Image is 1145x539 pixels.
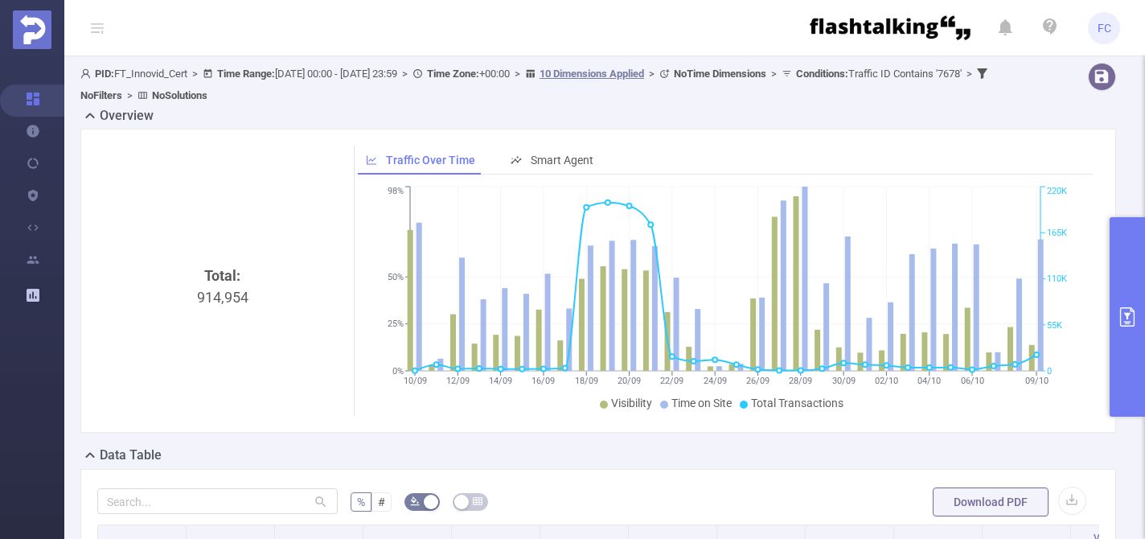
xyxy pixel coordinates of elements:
b: Time Zone: [427,68,479,80]
tspan: 30/09 [832,376,856,386]
tspan: 0 [1047,366,1052,376]
div: 914,954 [104,265,341,535]
tspan: 165K [1047,228,1067,238]
tspan: 18/09 [575,376,598,386]
span: FT_Innovid_Cert [DATE] 00:00 - [DATE] 23:59 +00:00 [80,68,991,101]
span: > [122,89,137,101]
tspan: 22/09 [661,376,684,386]
i: icon: bg-colors [410,496,420,506]
b: Time Range: [217,68,275,80]
span: Visibility [611,397,652,409]
span: Smart Agent [531,154,593,167]
span: % [357,496,365,508]
span: > [644,68,659,80]
tspan: 02/10 [875,376,898,386]
i: icon: table [473,496,482,506]
img: Protected Media [13,10,51,49]
tspan: 220K [1047,187,1067,197]
span: Time on Site [671,397,732,409]
tspan: 50% [388,272,404,282]
tspan: 28/09 [790,376,813,386]
tspan: 25% [388,319,404,330]
tspan: 0% [392,366,404,376]
input: Search... [97,488,338,514]
span: FC [1098,12,1111,44]
tspan: 20/09 [618,376,642,386]
i: icon: line-chart [366,154,377,166]
span: # [378,496,385,508]
tspan: 98% [388,187,404,197]
span: > [187,68,203,80]
tspan: 26/09 [746,376,769,386]
tspan: 10/09 [404,376,427,386]
b: PID: [95,68,114,80]
tspan: 16/09 [532,376,556,386]
tspan: 55K [1047,320,1062,331]
tspan: 09/10 [1025,376,1049,386]
h2: Overview [100,106,154,125]
h2: Data Table [100,446,162,465]
span: Traffic Over Time [386,154,475,167]
b: Conditions : [796,68,848,80]
u: 10 Dimensions Applied [540,68,644,80]
span: Total Transactions [751,397,843,409]
b: No Time Dimensions [674,68,766,80]
i: icon: user [80,68,95,79]
b: No Solutions [152,89,207,101]
b: Total: [204,267,240,284]
tspan: 24/09 [704,376,727,386]
span: > [510,68,525,80]
b: No Filters [80,89,122,101]
span: Traffic ID Contains '7678' [796,68,962,80]
span: > [766,68,782,80]
tspan: 110K [1047,274,1067,285]
button: Download PDF [933,488,1049,516]
tspan: 14/09 [490,376,513,386]
tspan: 04/10 [918,376,942,386]
span: > [962,68,977,80]
tspan: 12/09 [446,376,470,386]
span: > [397,68,412,80]
tspan: 06/10 [961,376,984,386]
